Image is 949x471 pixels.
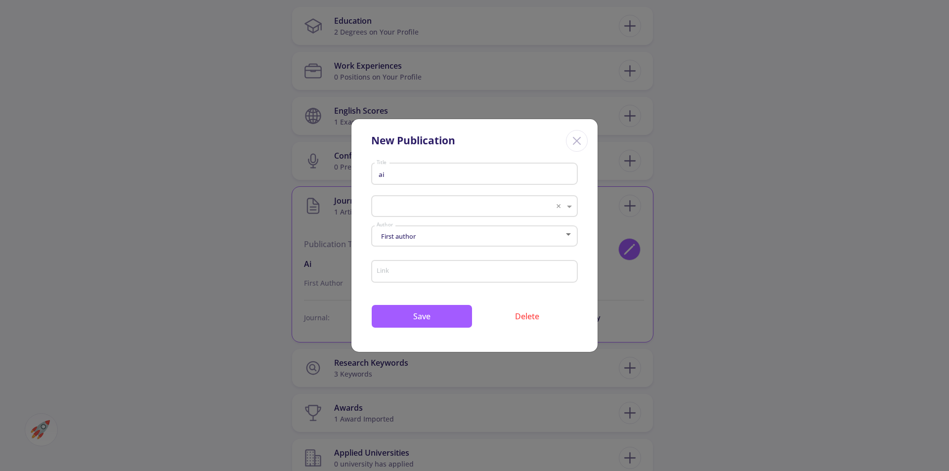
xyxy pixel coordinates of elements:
button: Save [371,304,473,328]
div: Close [566,130,588,152]
div: New Publication [371,133,455,149]
button: Delete [476,304,578,328]
span: Clear all [556,200,564,212]
span: First author [379,232,416,241]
